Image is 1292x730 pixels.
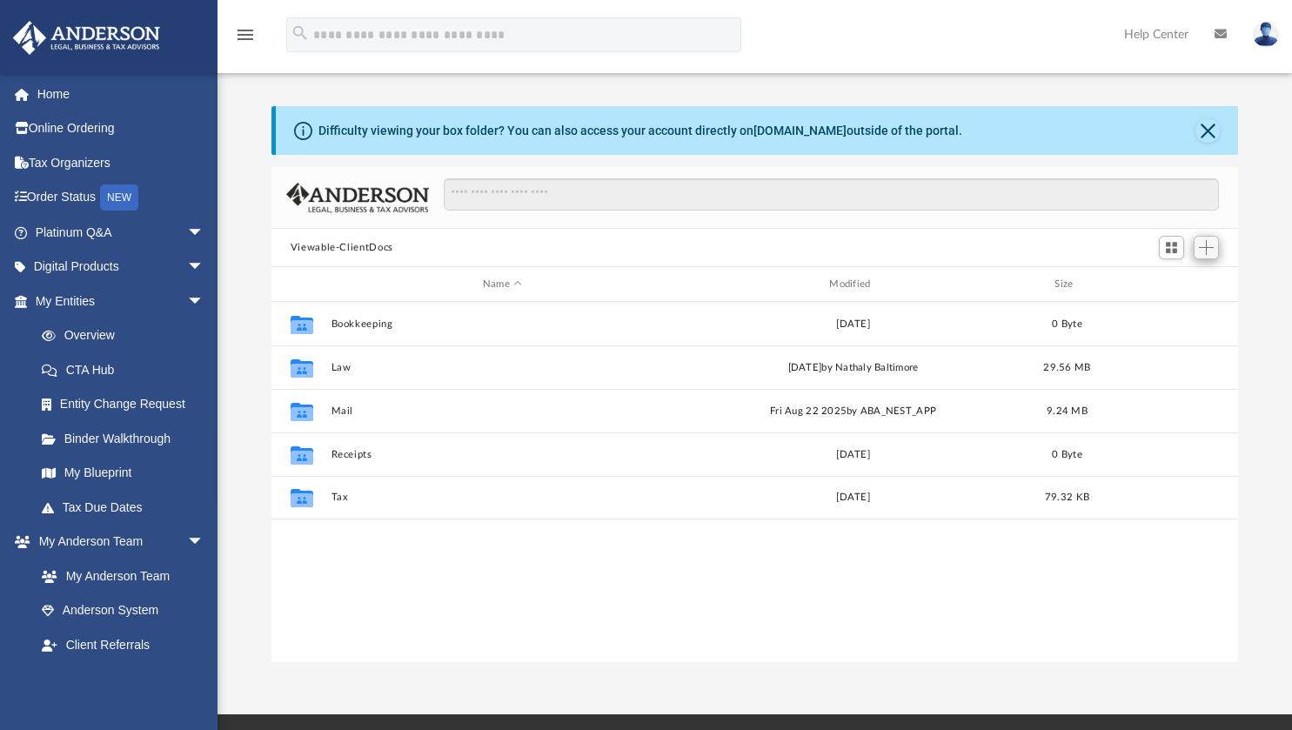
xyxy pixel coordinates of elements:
span: arrow_drop_down [187,215,222,251]
div: id [279,277,323,292]
a: My Anderson Teamarrow_drop_down [12,525,222,559]
span: 0 Byte [1052,319,1082,329]
div: Name [330,277,673,292]
button: Law [331,362,673,373]
a: Digital Productsarrow_drop_down [12,250,231,285]
a: My Anderson Team [24,559,213,593]
a: Platinum Q&Aarrow_drop_down [12,215,231,250]
button: Mail [331,405,673,417]
img: User Pic [1253,22,1279,47]
a: Client Referrals [24,627,222,662]
span: arrow_drop_down [187,525,222,560]
div: grid [271,302,1239,663]
span: 79.32 KB [1045,492,1089,502]
a: Anderson System [24,593,222,628]
a: Tax Due Dates [24,490,231,525]
a: Tax Organizers [12,145,231,180]
div: [DATE] [681,447,1024,463]
a: Overview [24,318,231,353]
div: [DATE] [681,317,1024,332]
span: arrow_drop_down [187,284,222,319]
span: 9.24 MB [1047,406,1088,416]
div: [DATE] by Nathaly Baltimore [681,360,1024,376]
a: Entity Change Request [24,387,231,422]
a: menu [235,33,256,45]
button: Add [1194,236,1220,260]
a: Order StatusNEW [12,180,231,216]
button: Receipts [331,449,673,460]
a: My Documentsarrow_drop_down [12,662,222,697]
span: arrow_drop_down [187,250,222,285]
span: 29.56 MB [1043,363,1090,372]
div: Size [1032,277,1101,292]
div: NEW [100,184,138,211]
i: search [291,23,310,43]
div: id [1109,277,1231,292]
div: Fri Aug 22 2025 by ABA_NEST_APP [681,404,1024,419]
a: Online Ordering [12,111,231,146]
img: Anderson Advisors Platinum Portal [8,21,165,55]
div: [DATE] [681,490,1024,506]
a: My Blueprint [24,456,222,491]
div: Modified [681,277,1025,292]
button: Bookkeeping [331,318,673,330]
a: Binder Walkthrough [24,421,231,456]
button: Viewable-ClientDocs [291,240,393,256]
div: Difficulty viewing your box folder? You can also access your account directly on outside of the p... [318,122,962,140]
span: arrow_drop_down [187,662,222,698]
i: menu [235,24,256,45]
button: Close [1195,118,1220,143]
a: CTA Hub [24,352,231,387]
span: 0 Byte [1052,450,1082,459]
a: Home [12,77,231,111]
button: Switch to Grid View [1159,236,1185,260]
a: My Entitiesarrow_drop_down [12,284,231,318]
a: [DOMAIN_NAME] [753,124,847,137]
button: Tax [331,492,673,503]
input: Search files and folders [444,178,1219,211]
